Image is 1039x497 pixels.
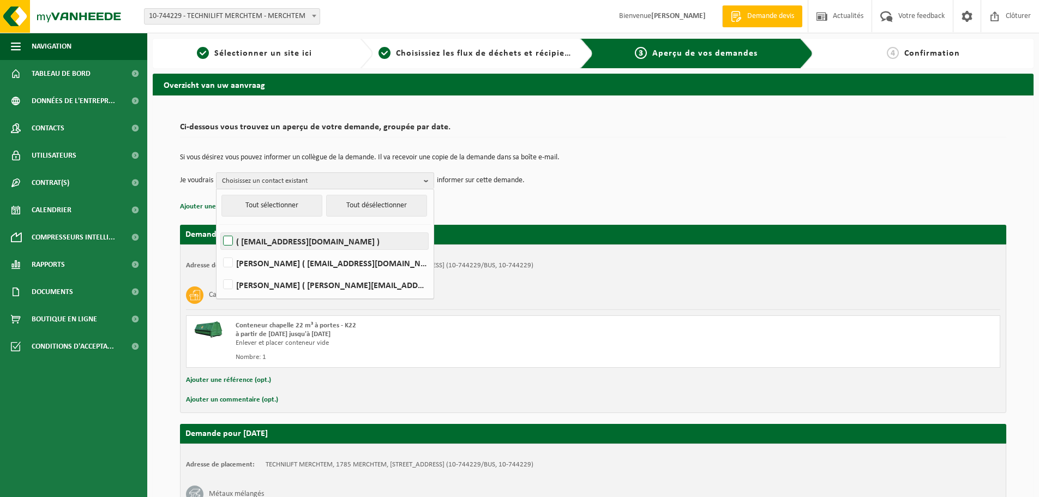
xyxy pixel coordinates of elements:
[722,5,802,27] a: Demande devis
[185,230,268,239] strong: Demande pour [DATE]
[221,233,428,249] label: ( [EMAIL_ADDRESS][DOMAIN_NAME] )
[236,331,331,338] strong: à partir de [DATE] jusqu'à [DATE]
[186,393,278,407] button: Ajouter un commentaire (opt.)
[221,255,428,271] label: [PERSON_NAME] ( [EMAIL_ADDRESS][DOMAIN_NAME] )
[437,172,525,189] p: informer sur cette demande.
[744,11,797,22] span: Demande devis
[214,49,312,58] span: Sélectionner un site ici
[379,47,572,60] a: 2Choisissiez les flux de déchets et récipients
[236,339,637,348] div: Enlever et placer conteneur vide
[651,12,706,20] strong: [PERSON_NAME]
[186,262,255,269] strong: Adresse de placement:
[216,172,434,189] button: Choisissez un contact existant
[236,353,637,362] div: Nombre: 1
[396,49,578,58] span: Choisissiez les flux de déchets et récipients
[32,333,114,360] span: Conditions d'accepta...
[186,373,271,387] button: Ajouter une référence (opt.)
[652,49,758,58] span: Aperçu de vos demandes
[32,33,71,60] span: Navigation
[32,278,73,306] span: Documents
[144,8,320,25] span: 10-744229 - TECHNILIFT MERCHTEM - MERCHTEM
[180,123,1006,137] h2: Ci-dessous vous trouvez un aperçu de votre demande, groupée par date.
[32,196,71,224] span: Calendrier
[32,224,115,251] span: Compresseurs intelli...
[153,74,1034,95] h2: Overzicht van uw aanvraag
[326,195,427,217] button: Tout désélectionner
[180,154,1006,161] p: Si vous désirez vous pouvez informer un collègue de la demande. Il va recevoir une copie de la de...
[379,47,391,59] span: 2
[236,322,356,329] span: Conteneur chapelle 22 m³ à portes - K22
[145,9,320,24] span: 10-744229 - TECHNILIFT MERCHTEM - MERCHTEM
[185,429,268,438] strong: Demande pour [DATE]
[32,142,76,169] span: Utilisateurs
[180,172,213,189] p: Je voudrais
[904,49,960,58] span: Confirmation
[32,60,91,87] span: Tableau de bord
[221,277,428,293] label: [PERSON_NAME] ( [PERSON_NAME][EMAIL_ADDRESS][DOMAIN_NAME] )
[186,461,255,468] strong: Adresse de placement:
[32,306,97,333] span: Boutique en ligne
[635,47,647,59] span: 3
[209,286,346,304] h3: Carton et papier, non-conditionné (industriel)
[32,87,115,115] span: Données de l'entrepr...
[32,115,64,142] span: Contacts
[266,460,533,469] td: TECHNILIFT MERCHTEM, 1785 MERCHTEM, [STREET_ADDRESS] (10-744229/BUS, 10-744229)
[180,200,265,214] button: Ajouter une référence (opt.)
[158,47,351,60] a: 1Sélectionner un site ici
[192,321,225,338] img: HK-XK-22-GN-00.png
[32,169,69,196] span: Contrat(s)
[222,173,419,189] span: Choisissez un contact existant
[32,251,65,278] span: Rapports
[887,47,899,59] span: 4
[221,195,322,217] button: Tout sélectionner
[197,47,209,59] span: 1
